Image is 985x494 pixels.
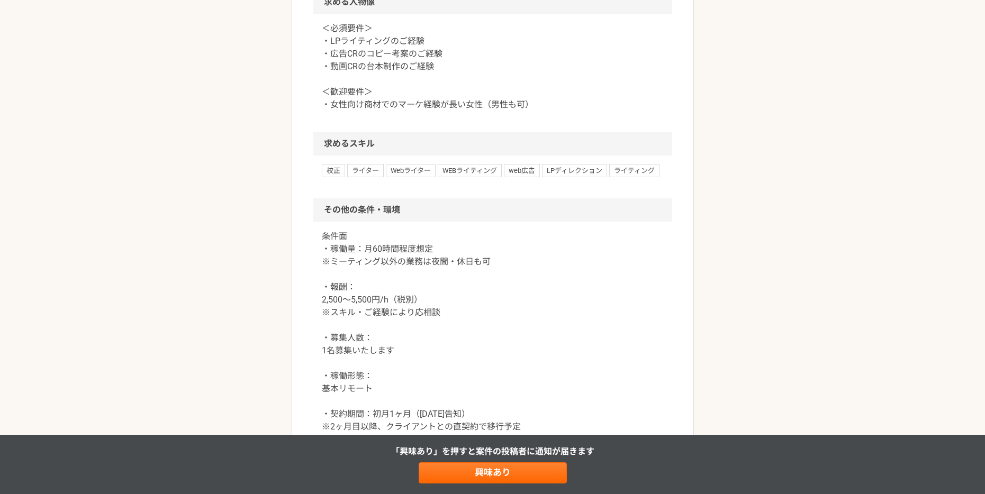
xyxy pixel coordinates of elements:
[313,198,672,222] h2: その他の条件・環境
[419,462,567,483] a: 興味あり
[322,164,345,177] span: 校正
[391,445,594,458] p: 「興味あり」を押すと 案件の投稿者に通知が届きます
[609,164,659,177] span: ライティング
[386,164,436,177] span: Webライター
[322,230,664,433] p: 条件面 ・稼働量：月60時間程度想定 ※ミーティング以外の業務は夜間・休日も可 ・報酬： 2,500〜5,500円/h（税別） ※スキル・ご経験により応相談 ・募集人数： 1名募集いたします ・...
[313,132,672,155] h2: 求めるスキル
[322,22,664,111] p: ＜必須要件＞ ・LPライティングのご経験 ・広告CRのコピー考案のご経験 ・動画CRの台本制作のご経験 ＜歓迎要件＞ ・女性向け商材でのマーケ経験が長い女性（男性も可）
[542,164,607,177] span: LPディレクション
[438,164,502,177] span: WEBライティング
[347,164,384,177] span: ライター
[504,164,540,177] span: web広告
